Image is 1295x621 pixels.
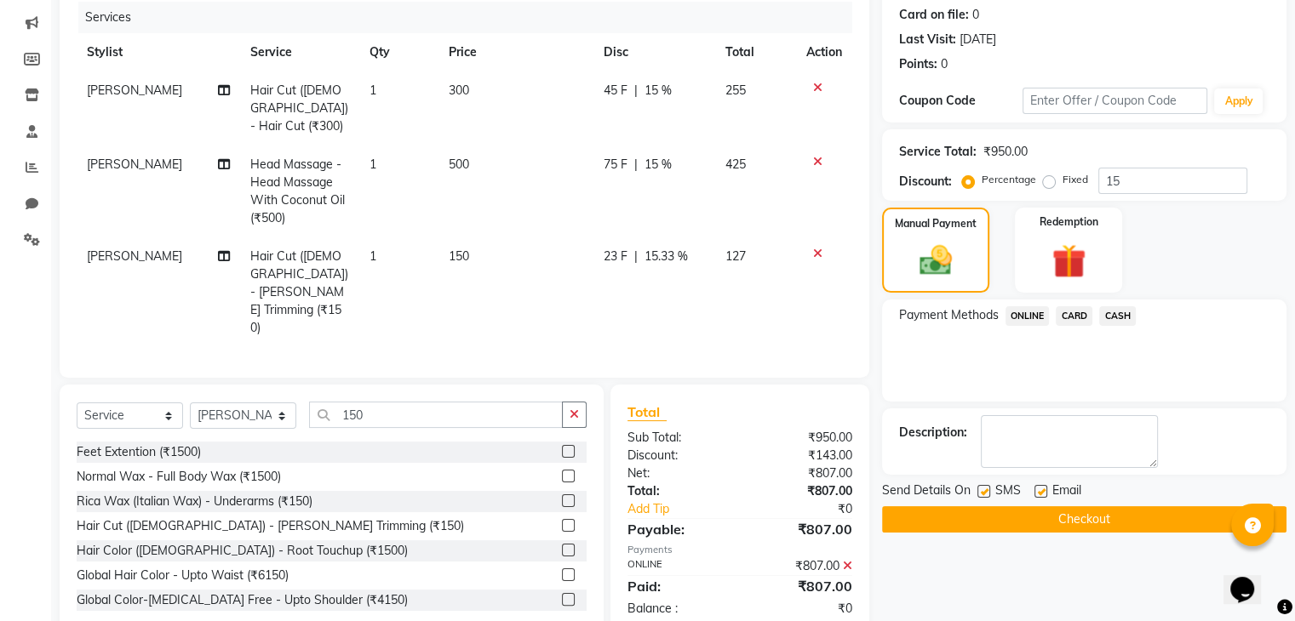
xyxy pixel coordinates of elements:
[909,242,962,279] img: _cash.svg
[77,33,240,71] th: Stylist
[449,83,469,98] span: 300
[615,464,740,482] div: Net:
[899,173,952,191] div: Discount:
[715,33,796,71] th: Total
[740,576,865,596] div: ₹807.00
[615,500,760,518] a: Add Tip
[77,567,289,584] div: Global Hair Color - Upto Waist (₹6150)
[972,6,979,24] div: 0
[634,248,638,265] span: |
[634,82,638,100] span: |
[604,156,627,174] span: 75 F
[87,248,182,264] span: [PERSON_NAME]
[634,156,638,174] span: |
[725,83,746,98] span: 255
[359,33,438,71] th: Qty
[760,500,864,518] div: ₹0
[1223,553,1278,604] iframe: chat widget
[899,55,937,73] div: Points:
[615,519,740,539] div: Payable:
[882,481,971,503] span: Send Details On
[982,172,1036,187] label: Percentage
[77,591,408,609] div: Global Color-[MEDICAL_DATA] Free - Upto Shoulder (₹4150)
[899,306,999,324] span: Payment Methods
[87,83,182,98] span: [PERSON_NAME]
[740,429,865,447] div: ₹950.00
[740,557,865,575] div: ₹807.00
[627,543,852,557] div: Payments
[725,248,746,264] span: 127
[899,31,956,48] div: Last Visit:
[899,143,977,161] div: Service Total:
[438,33,593,71] th: Price
[899,424,967,442] div: Description:
[740,600,865,618] div: ₹0
[77,542,408,560] div: Hair Color ([DEMOGRAPHIC_DATA]) - Root Touchup (₹1500)
[1006,306,1050,326] span: ONLINE
[882,506,1286,533] button: Checkout
[615,447,740,464] div: Discount:
[899,92,1023,110] div: Coupon Code
[983,143,1028,161] div: ₹950.00
[941,55,948,73] div: 0
[370,248,376,264] span: 1
[796,33,852,71] th: Action
[627,403,667,421] span: Total
[1023,88,1208,114] input: Enter Offer / Coupon Code
[645,248,688,265] span: 15.33 %
[250,83,348,134] span: Hair Cut ([DEMOGRAPHIC_DATA]) - Hair Cut (₹300)
[740,482,865,500] div: ₹807.00
[593,33,715,71] th: Disc
[370,157,376,172] span: 1
[740,447,865,464] div: ₹143.00
[645,156,672,174] span: 15 %
[449,157,469,172] span: 500
[1063,172,1088,187] label: Fixed
[77,517,464,535] div: Hair Cut ([DEMOGRAPHIC_DATA]) - [PERSON_NAME] Trimming (₹150)
[77,468,281,486] div: Normal Wax - Full Body Wax (₹1500)
[1056,306,1092,326] span: CARD
[899,6,969,24] div: Card on file:
[77,493,312,510] div: Rica Wax (Italian Wax) - Underarms (₹150)
[895,216,977,231] label: Manual Payment
[77,443,201,461] div: Feet Extention (₹1500)
[615,429,740,447] div: Sub Total:
[78,2,865,33] div: Services
[1040,214,1098,230] label: Redemption
[1041,240,1097,282] img: _gift.svg
[740,519,865,539] div: ₹807.00
[1099,306,1136,326] span: CASH
[645,82,672,100] span: 15 %
[740,464,865,482] div: ₹807.00
[449,248,469,264] span: 150
[250,157,345,225] span: Head Massage - Head Massage With Coconut Oil (₹500)
[309,402,563,428] input: Search or Scan
[1052,481,1081,503] span: Email
[615,600,740,618] div: Balance :
[995,481,1021,503] span: SMS
[1214,88,1263,114] button: Apply
[604,82,627,100] span: 45 F
[725,157,746,172] span: 425
[960,31,996,48] div: [DATE]
[604,248,627,265] span: 23 F
[240,33,359,71] th: Service
[615,482,740,500] div: Total:
[250,248,348,335] span: Hair Cut ([DEMOGRAPHIC_DATA]) - [PERSON_NAME] Trimming (₹150)
[615,557,740,575] div: ONLINE
[87,157,182,172] span: [PERSON_NAME]
[370,83,376,98] span: 1
[615,576,740,596] div: Paid:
